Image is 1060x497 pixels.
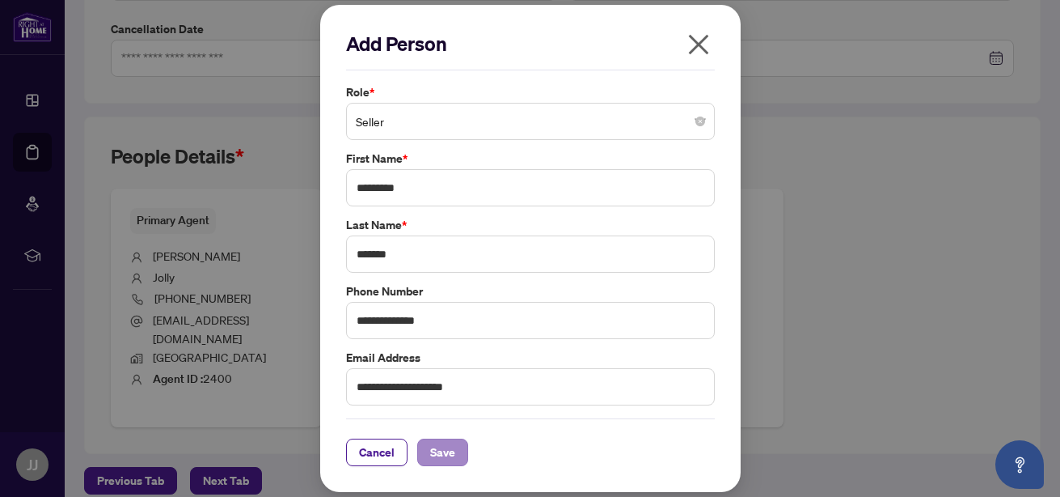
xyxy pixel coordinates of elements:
[346,216,715,234] label: Last Name
[430,440,455,465] span: Save
[346,439,408,466] button: Cancel
[346,31,715,57] h2: Add Person
[346,83,715,101] label: Role
[346,150,715,168] label: First Name
[346,349,715,367] label: Email Address
[686,32,712,57] span: close
[346,282,715,300] label: Phone Number
[995,440,1044,489] button: Open asap
[417,439,468,466] button: Save
[356,106,705,137] span: Seller
[695,117,705,126] span: close-circle
[359,440,395,465] span: Cancel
